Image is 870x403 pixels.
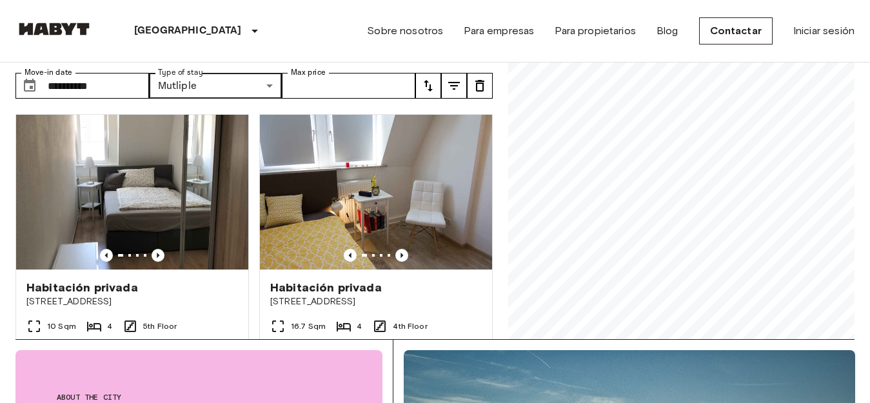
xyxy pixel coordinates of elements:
[393,320,427,332] span: 4th Floor
[291,320,326,332] span: 16.7 Sqm
[158,67,203,78] label: Type of stay
[134,23,242,39] p: [GEOGRAPHIC_DATA]
[344,249,357,262] button: Previous image
[57,391,341,403] span: About the city
[555,23,636,39] a: Para propietarios
[467,73,493,99] button: tune
[415,73,441,99] button: tune
[441,73,467,99] button: tune
[25,67,72,78] label: Move-in date
[152,249,164,262] button: Previous image
[270,280,382,295] span: Habitación privada
[149,73,282,99] div: Mutliple
[464,23,534,39] a: Para empresas
[357,320,362,332] span: 4
[17,73,43,99] button: Choose date, selected date is 1 Oct 2025
[260,115,492,270] img: Marketing picture of unit DE-04-013-001-01HF
[26,295,238,308] span: [STREET_ADDRESS]
[367,23,443,39] a: Sobre nosotros
[395,249,408,262] button: Previous image
[107,320,112,332] span: 4
[259,114,493,389] a: Marketing picture of unit DE-04-013-001-01HFPrevious imagePrevious imageHabitación privada[STREET...
[793,23,855,39] a: Iniciar sesión
[270,295,482,308] span: [STREET_ADDRESS]
[15,23,93,35] img: Habyt
[100,249,113,262] button: Previous image
[143,320,177,332] span: 5th Floor
[699,17,773,44] a: Contactar
[47,320,76,332] span: 10 Sqm
[26,280,138,295] span: Habitación privada
[15,114,249,389] a: Marketing picture of unit DE-04-029-005-03HFPrevious imagePrevious imageHabitación privada[STREET...
[657,23,678,39] a: Blog
[16,115,248,270] img: Marketing picture of unit DE-04-029-005-03HF
[291,67,326,78] label: Max price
